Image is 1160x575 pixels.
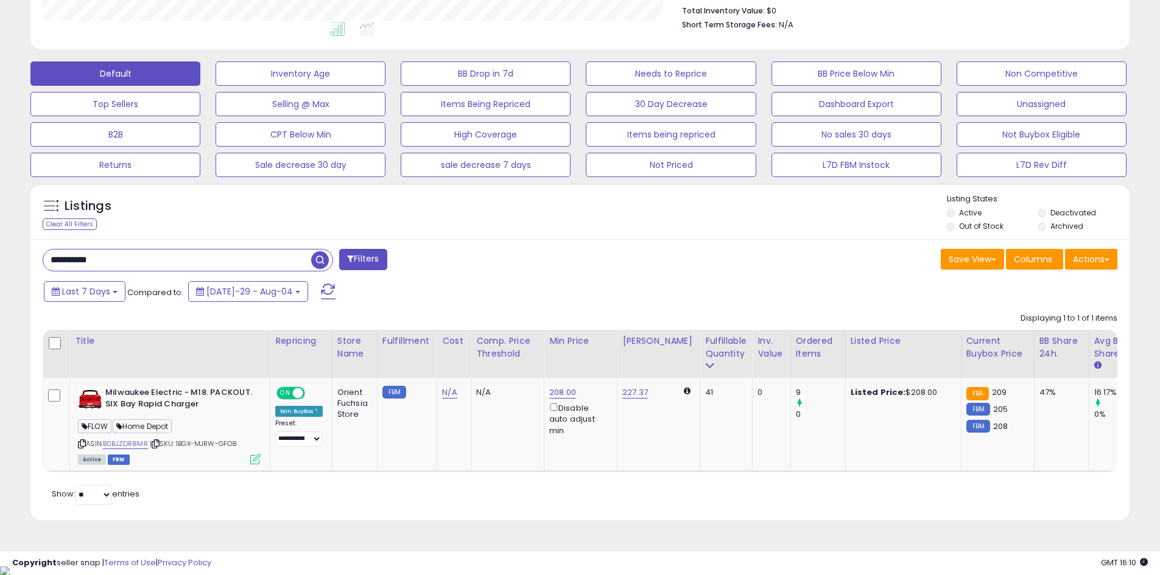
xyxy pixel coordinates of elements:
[959,221,1004,231] label: Out of Stock
[303,388,323,399] span: OFF
[957,61,1127,86] button: Non Competitive
[549,386,576,399] a: 208.00
[401,153,571,177] button: sale decrease 7 days
[30,92,200,116] button: Top Sellers
[108,455,130,465] span: FBM
[772,153,941,177] button: L7D FBM Instock
[188,281,308,302] button: [DATE]-29 - Aug-04
[127,287,183,298] span: Compared to:
[78,387,261,463] div: ASIN:
[959,207,982,218] label: Active
[75,335,265,347] div: Title
[476,335,539,360] div: Comp. Price Threshold
[1021,313,1117,324] div: Displaying 1 to 1 of 1 items
[682,19,777,30] b: Short Term Storage Fees:
[150,439,237,448] span: | SKU: 1BGX-MJRW-GFO8
[382,386,406,399] small: FBM
[1101,557,1148,568] span: 2025-08-12 16:10 GMT
[44,281,125,302] button: Last 7 Days
[947,193,1130,205] p: Listing States:
[103,439,148,449] a: B0BJZDR8MR
[30,122,200,147] button: B2B
[957,92,1127,116] button: Unassigned
[851,335,956,347] div: Listed Price
[12,557,211,569] div: seller snap | |
[275,406,323,417] div: Win BuyBox *
[622,335,695,347] div: [PERSON_NAME]
[993,403,1008,415] span: 205
[158,557,211,568] a: Privacy Policy
[1094,360,1102,371] small: Avg BB Share.
[1014,253,1052,265] span: Columns
[78,455,106,465] span: All listings currently available for purchase on Amazon
[78,419,111,433] span: FLOW
[337,387,368,420] div: Orient Fuchsia Store
[216,92,385,116] button: Selling @ Max
[992,386,1007,398] span: 209
[941,249,1004,270] button: Save View
[779,19,793,30] span: N/A
[105,387,253,413] b: Milwaukee Electric - M18. PACKOUT. SIX Bay Rapid Charger
[78,387,102,411] img: 416MIqKgtBL._SL40_.jpg
[682,2,1108,17] li: $0
[104,557,156,568] a: Terms of Use
[966,387,989,400] small: FBA
[401,61,571,86] button: BB Drop in 7d
[966,420,990,433] small: FBM
[586,92,756,116] button: 30 Day Decrease
[206,285,293,298] span: [DATE]-29 - Aug-04
[682,5,765,16] b: Total Inventory Value:
[442,335,466,347] div: Cost
[796,387,845,398] div: 9
[851,387,952,398] div: $208.00
[278,388,293,399] span: ON
[476,387,535,398] div: N/A
[52,488,139,500] span: Show: entries
[586,153,756,177] button: Not Priced
[65,198,111,215] h5: Listings
[705,335,747,360] div: Fulfillable Quantity
[216,61,385,86] button: Inventory Age
[622,386,648,399] a: 227.37
[966,335,1029,360] div: Current Buybox Price
[796,409,845,420] div: 0
[442,386,457,399] a: N/A
[957,153,1127,177] button: L7D Rev Diff
[113,419,172,433] span: Home Depot
[382,335,432,347] div: Fulfillment
[772,61,941,86] button: BB Price Below Min
[549,335,612,347] div: Min Price
[43,218,97,230] div: Clear All Filters
[586,61,756,86] button: Needs to Reprice
[1065,249,1117,270] button: Actions
[30,153,200,177] button: Returns
[1039,387,1080,398] div: 47%
[216,153,385,177] button: Sale decrease 30 day
[30,61,200,86] button: Default
[1094,387,1144,398] div: 16.17%
[401,92,571,116] button: Items Being Repriced
[993,420,1008,432] span: 208
[1050,207,1096,218] label: Deactivated
[275,335,327,347] div: Repricing
[275,419,323,447] div: Preset:
[549,401,608,436] div: Disable auto adjust min
[957,122,1127,147] button: Not Buybox Eligible
[586,122,756,147] button: Items being repriced
[401,122,571,147] button: High Coverage
[1006,249,1063,270] button: Columns
[772,92,941,116] button: Dashboard Export
[772,122,941,147] button: No sales 30 days
[851,386,906,398] b: Listed Price:
[337,335,372,360] div: Store Name
[758,387,781,398] div: 0
[1039,335,1084,360] div: BB Share 24h.
[12,557,57,568] strong: Copyright
[1050,221,1083,231] label: Archived
[758,335,785,360] div: Inv. value
[1094,335,1139,360] div: Avg BB Share
[1094,409,1144,420] div: 0%
[62,285,110,298] span: Last 7 Days
[705,387,743,398] div: 41
[966,403,990,416] small: FBM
